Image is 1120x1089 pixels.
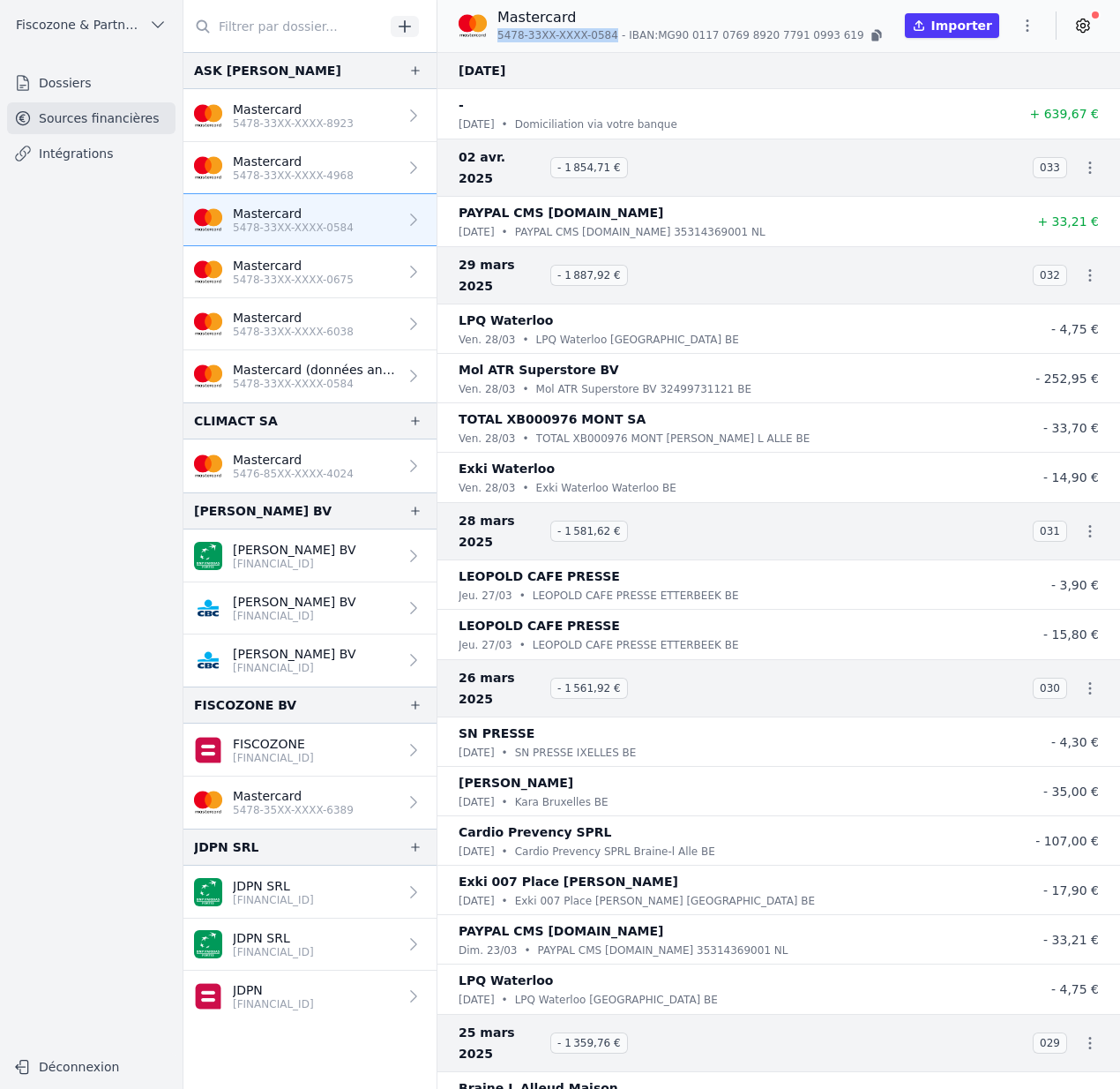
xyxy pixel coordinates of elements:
[233,451,354,469] p: Mastercard
[183,724,437,777] a: FISCOZONE [FINANCIAL_ID]
[183,89,437,142] a: Mastercard 5478-33XX-XXXX-8923
[459,871,678,892] p: Exki 007 Place [PERSON_NAME]
[459,566,620,587] p: LEOPOLD CAFE PRESSE
[515,892,815,910] p: Exki 007 Place [PERSON_NAME] [GEOGRAPHIC_DATA] BE
[194,646,222,674] img: CBC_CREGBEBB.png
[459,970,553,991] p: LPQ Waterloo
[194,878,222,906] img: BNP_BE_BUSINESS_GEBABEBB.png
[183,142,437,194] a: Mastercard 5478-33XX-XXXX-4968
[502,991,508,1009] div: •
[233,325,354,339] p: 5478-33XX-XXXX-6038
[233,735,314,753] p: FISCOZONE
[183,11,385,42] input: Filtrer par dossier...
[183,298,437,350] a: Mastercard 5478-33XX-XXXX-6038
[459,458,555,479] p: Exki Waterloo
[459,94,464,116] p: -
[233,945,314,959] p: [FINANCIAL_ID]
[1035,834,1099,848] span: - 107,00 €
[519,587,526,605] div: •
[459,587,512,605] p: jeu. 27/03
[1033,521,1067,542] span: 031
[522,331,528,349] div: •
[1051,982,1099,996] span: - 4,75 €
[7,11,175,39] button: Fiscozone & Partners BV
[1029,107,1099,121] span: + 639,67 €
[194,594,222,622] img: CBC_CREGBEBB.png
[194,736,222,764] img: belfius.png
[515,991,718,1009] p: LPQ Waterloo [GEOGRAPHIC_DATA] BE
[1035,372,1099,386] span: - 252,95 €
[194,542,222,570] img: BNP_BE_BUSINESS_GEBABEBB.png
[183,919,437,971] a: JDPN SRL [FINANCIAL_ID]
[459,223,495,241] p: [DATE]
[194,837,258,858] div: JDPN SRL
[233,593,356,611] p: [PERSON_NAME] BV
[1043,883,1099,897] span: - 17,90 €
[459,822,612,843] p: Cardio Prevency SPRL
[459,202,663,223] p: PAYPAL CMS [DOMAIN_NAME]
[459,331,515,349] p: ven. 28/03
[233,153,354,170] p: Mastercard
[1033,678,1067,699] span: 030
[194,258,222,286] img: imageedit_2_6530439554.png
[194,788,222,816] img: imageedit_2_6530439554.png
[194,206,222,234] img: imageedit_2_6530439554.png
[7,67,175,99] a: Dossiers
[194,452,222,480] img: imageedit_2_6530439554.png
[515,116,677,133] p: Domiciliation via votre banque
[459,892,495,910] p: [DATE]
[533,636,739,654] p: LEOPOLD CAFE PRESSE ETTERBEEK BE
[536,430,810,447] p: TOTAL XB000976 MONT [PERSON_NAME] L ALLE BE
[536,331,739,349] p: LPQ Waterloo [GEOGRAPHIC_DATA] BE
[183,582,437,635] a: [PERSON_NAME] BV [FINANCIAL_ID]
[536,479,676,497] p: Exki Waterloo Waterloo BE
[183,777,437,829] a: Mastercard 5478-35XX-XXXX-6389
[515,793,609,811] p: Kara Bruxelles BE
[459,723,534,744] p: SN PRESSE
[1033,1033,1067,1054] span: 029
[515,843,715,860] p: Cardio Prevency SPRL Braine-l Alle BE
[1043,421,1099,435] span: - 33,70 €
[233,557,356,571] p: [FINANCIAL_ID]
[629,28,863,42] span: IBAN: MG90 0117 0769 8920 7791 0993 619
[459,942,517,959] p: dim. 23/03
[194,60,341,81] div: ASK [PERSON_NAME]
[519,636,526,654] div: •
[522,479,528,497] div: •
[233,877,314,895] p: JDPN SRL
[550,157,628,178] span: - 1 854,71 €
[524,942,530,959] div: •
[459,920,663,942] p: PAYPAL CMS [DOMAIN_NAME]
[502,223,508,241] div: •
[1037,214,1099,229] span: + 33,21 €
[459,11,487,40] img: imageedit_2_6530439554.png
[497,28,618,42] span: 5478-33XX-XXXX-0584
[459,430,515,447] p: ven. 28/03
[233,981,314,999] p: JDPN
[7,138,175,169] a: Intégrations
[459,310,553,331] p: LPQ Waterloo
[515,744,637,762] p: SN PRESSE IXELLES BE
[233,361,398,379] p: Mastercard (données antérieures)
[194,930,222,958] img: BNP_BE_BUSINESS_GEBABEBB.png
[194,310,222,338] img: imageedit_2_6530439554.png
[1033,157,1067,178] span: 033
[459,380,515,398] p: ven. 28/03
[194,982,222,1010] img: belfius.png
[183,971,437,1023] a: JDPN [FINANCIAL_ID]
[497,7,884,28] p: Mastercard
[459,843,495,860] p: [DATE]
[550,265,628,286] span: - 1 887,92 €
[233,645,356,663] p: [PERSON_NAME] BV
[502,793,508,811] div: •
[233,101,354,118] p: Mastercard
[459,409,646,430] p: TOTAL XB000976 MONT SA
[233,803,354,817] p: 5478-35XX-XXXX-6389
[522,430,528,447] div: •
[183,529,437,582] a: [PERSON_NAME] BV [FINANCIAL_ID]
[533,587,739,605] p: LEOPOLD CAFE PRESSE ETTERBEEK BE
[194,410,278,432] div: CLIMACT SA
[459,772,573,793] p: [PERSON_NAME]
[233,467,354,481] p: 5476-85XX-XXXX-4024
[183,866,437,919] a: JDPN SRL [FINANCIAL_ID]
